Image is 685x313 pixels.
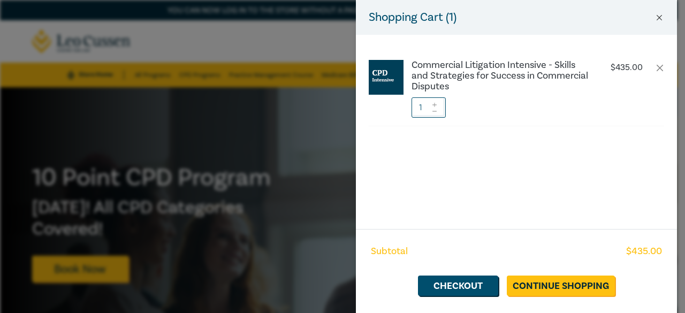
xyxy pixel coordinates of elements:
h5: Shopping Cart ( 1 ) [369,9,456,26]
input: 1 [412,97,446,118]
p: $ 435.00 [611,63,643,73]
a: Continue Shopping [507,276,615,296]
a: Commercial Litigation Intensive - Skills and Strategies for Success in Commercial Disputes [412,60,589,92]
img: CPD%20Intensive.jpg [369,60,404,95]
button: Close [654,13,664,22]
span: $ 435.00 [626,245,662,258]
a: Checkout [418,276,498,296]
span: Subtotal [371,245,408,258]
